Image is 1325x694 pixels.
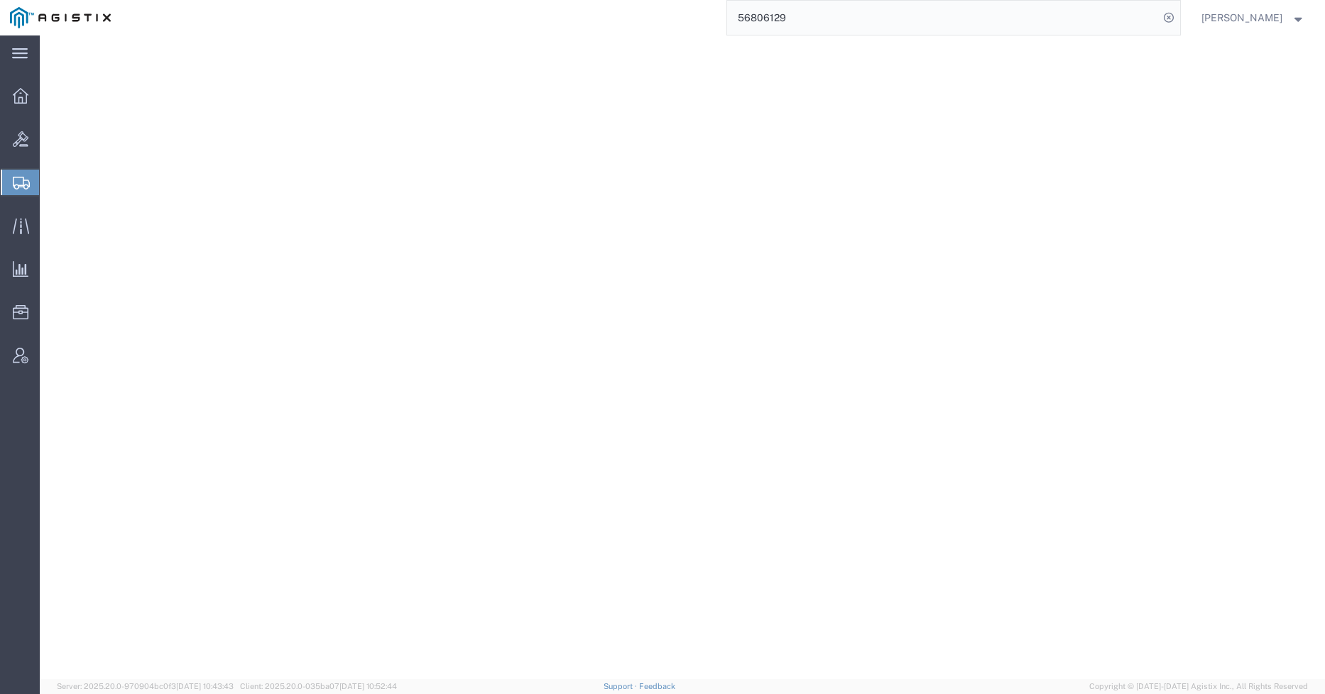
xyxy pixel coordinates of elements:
[10,7,111,28] img: logo
[1089,681,1308,693] span: Copyright © [DATE]-[DATE] Agistix Inc., All Rights Reserved
[1201,10,1282,26] span: Andrew Wacyra
[40,35,1325,679] iframe: FS Legacy Container
[57,682,234,690] span: Server: 2025.20.0-970904bc0f3
[1201,9,1306,26] button: [PERSON_NAME]
[727,1,1159,35] input: Search for shipment number, reference number
[240,682,397,690] span: Client: 2025.20.0-035ba07
[604,682,639,690] a: Support
[639,682,675,690] a: Feedback
[176,682,234,690] span: [DATE] 10:43:43
[339,682,397,690] span: [DATE] 10:52:44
